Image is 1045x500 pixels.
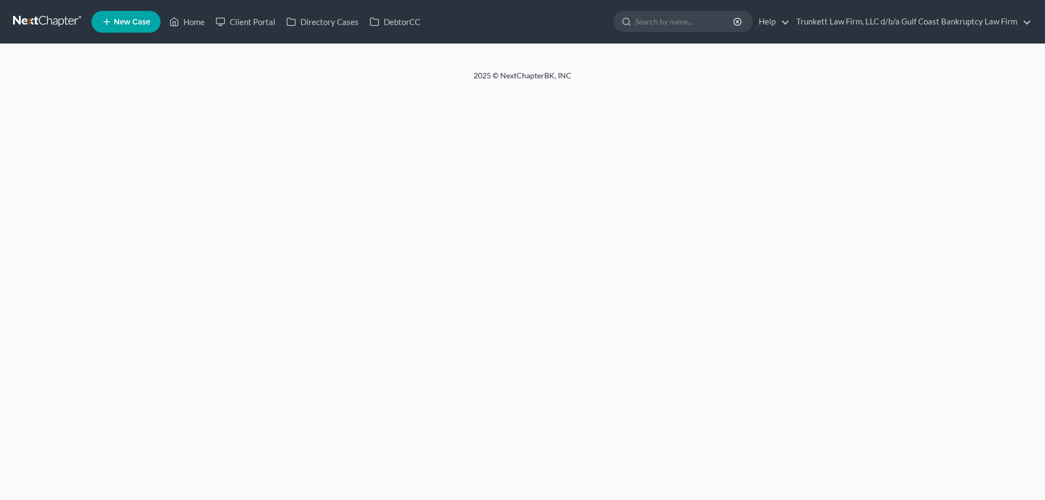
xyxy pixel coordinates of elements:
[212,70,833,90] div: 2025 © NextChapterBK, INC
[210,12,281,32] a: Client Portal
[753,12,790,32] a: Help
[281,12,364,32] a: Directory Cases
[635,11,735,32] input: Search by name...
[364,12,426,32] a: DebtorCC
[114,18,150,26] span: New Case
[791,12,1031,32] a: Trunkett Law Firm, LLC d/b/a Gulf Coast Bankruptcy Law Firm
[164,12,210,32] a: Home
